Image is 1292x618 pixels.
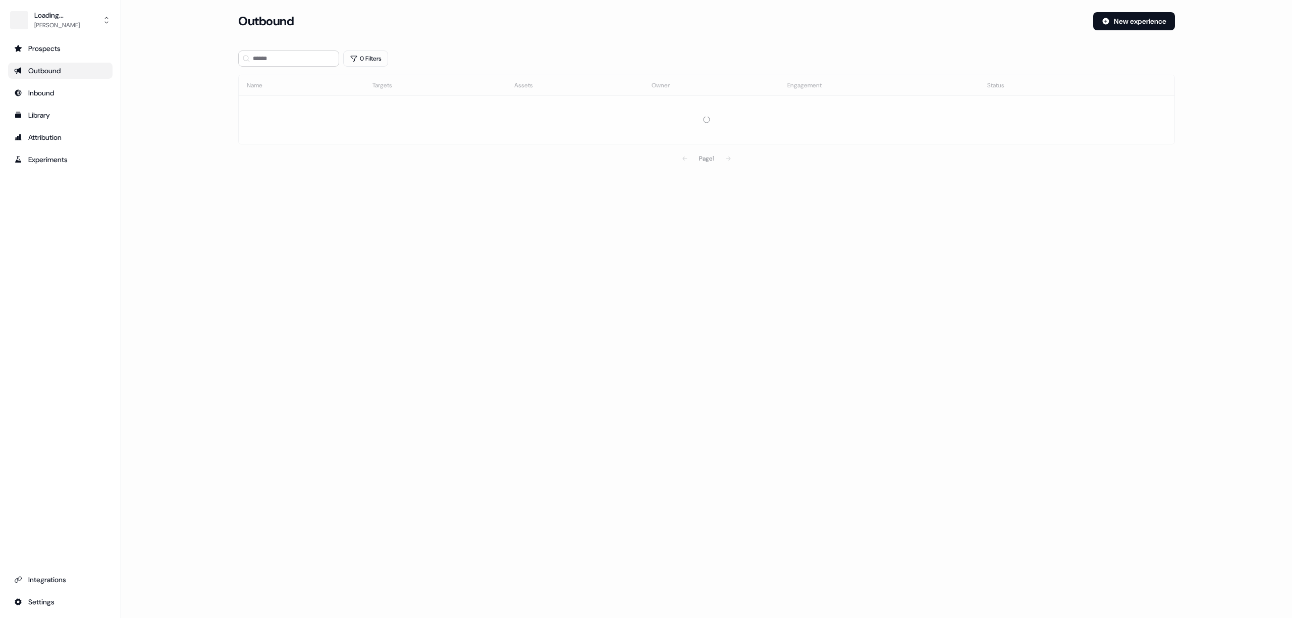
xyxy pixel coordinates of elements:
div: [PERSON_NAME] [34,20,80,30]
a: Go to integrations [8,594,113,610]
div: Experiments [14,154,106,165]
div: Attribution [14,132,106,142]
a: Go to attribution [8,129,113,145]
a: Go to outbound experience [8,63,113,79]
div: Prospects [14,43,106,54]
a: Go to prospects [8,40,113,57]
a: Go to templates [8,107,113,123]
div: Integrations [14,575,106,585]
button: Loading...[PERSON_NAME] [8,8,113,32]
a: Go to integrations [8,572,113,588]
a: Go to Inbound [8,85,113,101]
button: New experience [1093,12,1175,30]
a: Go to experiments [8,151,113,168]
div: Outbound [14,66,106,76]
div: Settings [14,597,106,607]
button: 0 Filters [343,50,388,67]
div: Inbound [14,88,106,98]
h3: Outbound [238,14,294,29]
div: Library [14,110,106,120]
div: Loading... [34,10,80,20]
